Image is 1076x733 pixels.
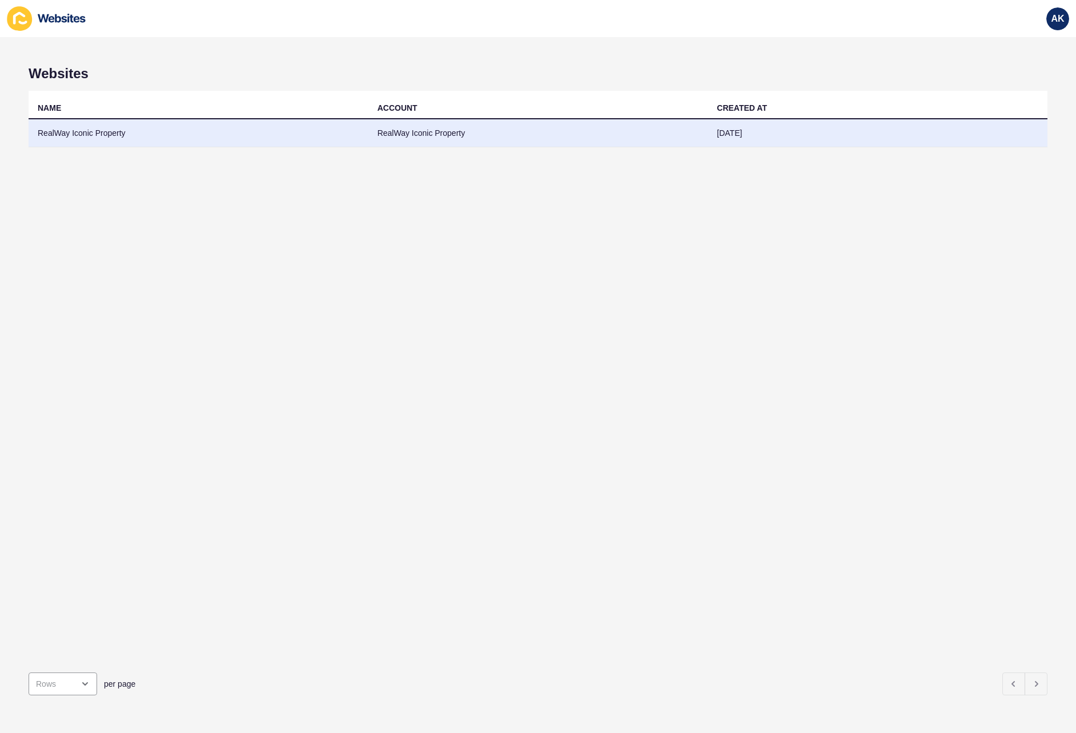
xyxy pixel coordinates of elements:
div: open menu [29,672,97,695]
span: AK [1051,13,1064,25]
div: CREATED AT [717,102,767,114]
span: per page [104,678,135,690]
td: RealWay Iconic Property [368,119,708,147]
div: NAME [38,102,61,114]
td: RealWay Iconic Property [29,119,368,147]
h1: Websites [29,66,1047,82]
td: [DATE] [708,119,1047,147]
div: ACCOUNT [378,102,417,114]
